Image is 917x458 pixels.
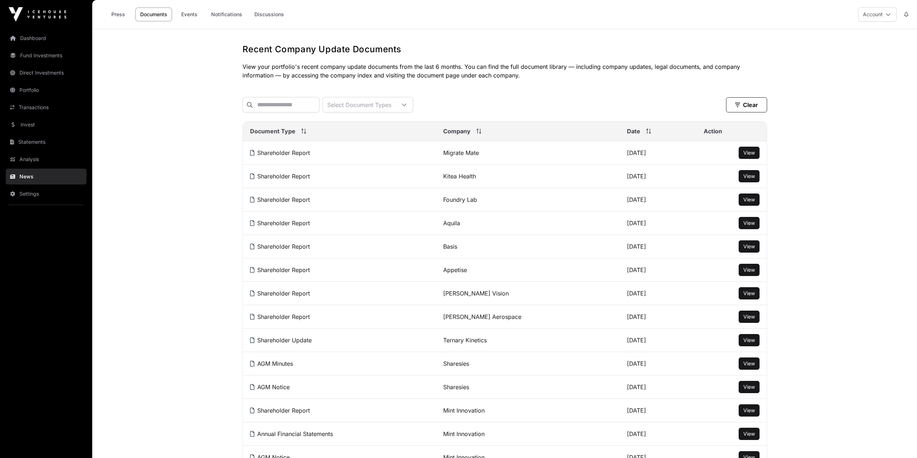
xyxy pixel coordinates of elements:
[6,117,86,133] a: Invest
[743,266,755,274] a: View
[743,243,755,250] a: View
[743,290,755,297] a: View
[743,196,755,203] span: View
[739,404,760,417] button: View
[620,329,696,352] td: [DATE]
[250,383,290,391] a: AGM Notice
[743,290,755,296] span: View
[250,149,310,156] a: Shareholder Report
[6,134,86,150] a: Statements
[743,219,755,227] a: View
[743,173,755,180] a: View
[743,407,755,414] a: View
[858,7,897,22] button: Account
[739,194,760,206] button: View
[743,267,755,273] span: View
[250,266,310,274] a: Shareholder Report
[443,407,485,414] a: Mint Innovation
[620,165,696,188] td: [DATE]
[739,147,760,159] button: View
[743,337,755,344] a: View
[739,428,760,440] button: View
[323,97,396,112] div: Select Document Types
[620,212,696,235] td: [DATE]
[739,381,760,393] button: View
[743,431,755,437] span: View
[6,48,86,63] a: Fund Investments
[6,99,86,115] a: Transactions
[6,30,86,46] a: Dashboard
[620,305,696,329] td: [DATE]
[743,383,755,391] a: View
[743,149,755,156] a: View
[739,170,760,182] button: View
[739,357,760,370] button: View
[627,127,640,135] span: Date
[250,8,289,21] a: Discussions
[743,430,755,437] a: View
[250,407,310,414] a: Shareholder Report
[206,8,247,21] a: Notifications
[620,375,696,399] td: [DATE]
[443,149,479,156] a: Migrate Mate
[620,422,696,446] td: [DATE]
[443,290,509,297] a: [PERSON_NAME] Vision
[250,196,310,203] a: Shareholder Report
[443,173,476,180] a: Kitea Health
[743,337,755,343] span: View
[739,217,760,229] button: View
[250,290,310,297] a: Shareholder Report
[620,282,696,305] td: [DATE]
[739,287,760,299] button: View
[620,399,696,422] td: [DATE]
[743,220,755,226] span: View
[739,240,760,253] button: View
[443,243,457,250] a: Basis
[743,407,755,413] span: View
[443,383,469,391] a: Sharesies
[242,62,767,80] p: View your portfolio's recent company update documents from the last 6 months. You can find the fu...
[443,196,477,203] a: Foundry Lab
[620,235,696,258] td: [DATE]
[250,360,293,367] a: AGM Minutes
[6,151,86,167] a: Analysis
[135,8,172,21] a: Documents
[743,360,755,366] span: View
[443,337,487,344] a: Ternary Kinetics
[620,141,696,165] td: [DATE]
[250,173,310,180] a: Shareholder Report
[743,360,755,367] a: View
[620,352,696,375] td: [DATE]
[739,334,760,346] button: View
[104,8,133,21] a: Press
[6,65,86,81] a: Direct Investments
[743,313,755,320] a: View
[443,360,469,367] a: Sharesies
[743,314,755,320] span: View
[443,219,460,227] a: Aquila
[743,243,755,249] span: View
[250,313,310,320] a: Shareholder Report
[443,266,467,274] a: Appetise
[242,44,767,55] h1: Recent Company Update Documents
[6,186,86,202] a: Settings
[743,173,755,179] span: View
[726,97,767,112] button: Clear
[250,337,312,344] a: Shareholder Update
[250,243,310,250] a: Shareholder Report
[704,127,722,135] span: Action
[443,430,485,437] a: Mint Innovation
[620,258,696,282] td: [DATE]
[881,423,917,458] iframe: Chat Widget
[6,169,86,184] a: News
[250,127,295,135] span: Document Type
[250,219,310,227] a: Shareholder Report
[743,196,755,203] a: View
[443,313,521,320] a: [PERSON_NAME] Aerospace
[175,8,204,21] a: Events
[620,188,696,212] td: [DATE]
[443,127,471,135] span: Company
[739,264,760,276] button: View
